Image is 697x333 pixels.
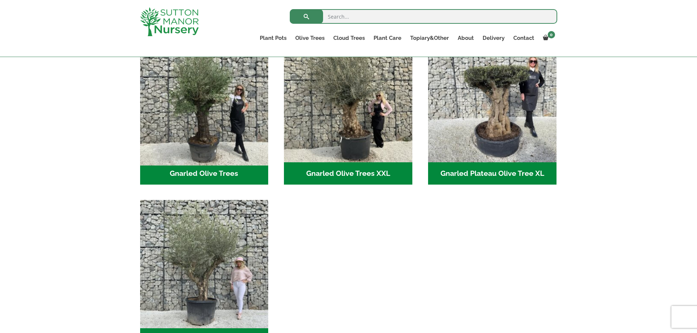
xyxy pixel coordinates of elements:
a: Olive Trees [291,33,329,43]
img: Gnarled Olive Trees [137,31,271,165]
a: Delivery [478,33,509,43]
img: logo [140,7,199,36]
img: Gnarled Multi Stem Olives [140,200,269,328]
span: 0 [548,31,555,38]
a: Plant Care [369,33,406,43]
a: Plant Pots [255,33,291,43]
h2: Gnarled Plateau Olive Tree XL [428,162,557,185]
h2: Gnarled Olive Trees XXL [284,162,412,185]
a: Visit product category Gnarled Olive Trees XXL [284,34,412,185]
img: Gnarled Plateau Olive Tree XL [428,34,557,162]
a: 0 [539,33,557,43]
img: Gnarled Olive Trees XXL [284,34,412,162]
a: Contact [509,33,539,43]
a: Cloud Trees [329,33,369,43]
a: About [453,33,478,43]
h2: Gnarled Olive Trees [140,162,269,185]
a: Visit product category Gnarled Plateau Olive Tree XL [428,34,557,185]
a: Visit product category Gnarled Olive Trees [140,34,269,185]
input: Search... [290,9,557,24]
a: Topiary&Other [406,33,453,43]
